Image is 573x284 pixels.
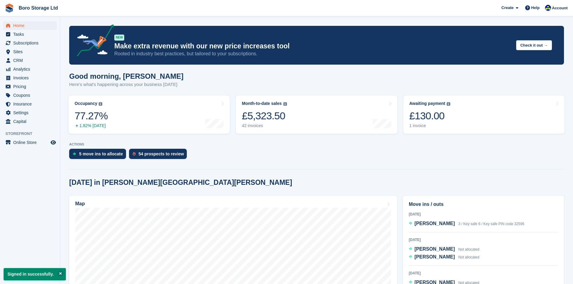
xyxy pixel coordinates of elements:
[3,91,57,99] a: menu
[5,131,60,137] span: Storefront
[114,42,511,50] p: Make extra revenue with our new price increases tool
[3,82,57,91] a: menu
[414,246,455,252] span: [PERSON_NAME]
[3,39,57,47] a: menu
[79,151,123,156] div: 5 move ins to allocate
[409,123,451,128] div: 1 invoice
[13,47,49,56] span: Sites
[409,253,479,261] a: [PERSON_NAME] Not allocated
[114,35,124,41] div: NEW
[409,237,558,243] div: [DATE]
[13,138,49,147] span: Online Store
[501,5,513,11] span: Create
[69,179,292,187] h2: [DATE] in [PERSON_NAME][GEOGRAPHIC_DATA][PERSON_NAME]
[3,56,57,65] a: menu
[3,21,57,30] a: menu
[458,247,479,252] span: Not allocated
[16,3,60,13] a: Boro Storage Ltd
[69,149,129,162] a: 5 move ins to allocate
[409,220,524,228] a: [PERSON_NAME] 3 / Key safe 6 / Key safe PIN code 32596
[13,117,49,126] span: Capital
[3,74,57,82] a: menu
[5,4,14,13] img: stora-icon-8386f47178a22dfd0bd8f6a31ec36ba5ce8667c1dd55bd0f319d3a0aa187defe.svg
[447,102,450,106] img: icon-info-grey-7440780725fd019a000dd9b08b2336e03edf1995a4989e88bcd33f0948082b44.svg
[75,110,108,122] div: 77.27%
[4,268,66,280] p: Signed in successfully.
[13,39,49,47] span: Subscriptions
[13,100,49,108] span: Insurance
[69,81,183,88] p: Here's what's happening across your business [DATE]
[458,255,479,259] span: Not allocated
[242,110,287,122] div: £5,323.50
[69,96,230,134] a: Occupancy 77.27% 1.82% [DATE]
[13,56,49,65] span: CRM
[242,123,287,128] div: 42 invoices
[72,24,114,59] img: price-adjustments-announcement-icon-8257ccfd72463d97f412b2fc003d46551f7dbcb40ab6d574587a9cd5c0d94...
[69,72,183,80] h1: Good morning, [PERSON_NAME]
[13,74,49,82] span: Invoices
[236,96,397,134] a: Month-to-date sales £5,323.50 42 invoices
[3,117,57,126] a: menu
[3,65,57,73] a: menu
[50,139,57,146] a: Preview store
[545,5,551,11] img: Tobie Hillier
[3,100,57,108] a: menu
[75,123,108,128] div: 1.82% [DATE]
[13,91,49,99] span: Coupons
[75,101,97,106] div: Occupancy
[409,110,451,122] div: £130.00
[13,65,49,73] span: Analytics
[129,149,190,162] a: 54 prospects to review
[414,221,455,226] span: [PERSON_NAME]
[409,212,558,217] div: [DATE]
[13,108,49,117] span: Settings
[69,142,564,146] p: ACTIONS
[133,152,136,156] img: prospect-51fa495bee0391a8d652442698ab0144808aea92771e9ea1ae160a38d050c398.svg
[409,246,479,253] a: [PERSON_NAME] Not allocated
[414,254,455,259] span: [PERSON_NAME]
[13,21,49,30] span: Home
[458,222,524,226] span: 3 / Key safe 6 / Key safe PIN code 32596
[114,50,511,57] p: Rooted in industry best practices, but tailored to your subscriptions.
[409,201,558,208] h2: Move ins / outs
[409,270,558,276] div: [DATE]
[3,108,57,117] a: menu
[409,101,445,106] div: Awaiting payment
[3,30,57,38] a: menu
[552,5,568,11] span: Account
[75,201,85,206] h2: Map
[73,152,76,156] img: move_ins_to_allocate_icon-fdf77a2bb77ea45bf5b3d319d69a93e2d87916cf1d5bf7949dd705db3b84f3ca.svg
[3,47,57,56] a: menu
[3,138,57,147] a: menu
[13,82,49,91] span: Pricing
[403,96,565,134] a: Awaiting payment £130.00 1 invoice
[516,40,552,50] button: Check it out →
[139,151,184,156] div: 54 prospects to review
[242,101,282,106] div: Month-to-date sales
[283,102,287,106] img: icon-info-grey-7440780725fd019a000dd9b08b2336e03edf1995a4989e88bcd33f0948082b44.svg
[531,5,540,11] span: Help
[13,30,49,38] span: Tasks
[99,102,102,106] img: icon-info-grey-7440780725fd019a000dd9b08b2336e03edf1995a4989e88bcd33f0948082b44.svg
